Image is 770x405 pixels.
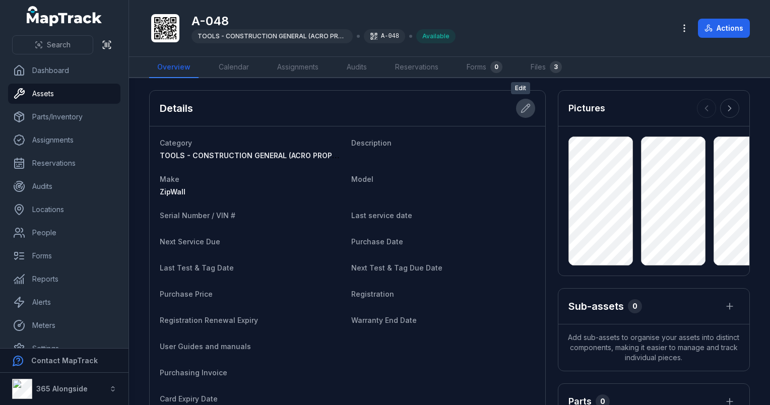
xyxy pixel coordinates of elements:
[160,237,220,246] span: Next Service Due
[211,57,257,78] a: Calendar
[160,151,410,160] span: TOOLS - CONSTRUCTION GENERAL (ACRO PROPS, HAND TOOLS, ETC)
[269,57,327,78] a: Assignments
[8,223,120,243] a: People
[149,57,199,78] a: Overview
[558,324,749,371] span: Add sub-assets to organise your assets into distinct components, making it easier to manage and t...
[8,153,120,173] a: Reservations
[160,139,192,147] span: Category
[160,187,185,196] span: ZipWall
[8,176,120,196] a: Audits
[31,356,98,365] strong: Contact MapTrack
[8,84,120,104] a: Assets
[351,316,417,324] span: Warranty End Date
[351,237,403,246] span: Purchase Date
[459,57,510,78] a: Forms0
[8,107,120,127] a: Parts/Inventory
[511,82,530,94] span: Edit
[416,29,456,43] div: Available
[351,175,373,183] span: Model
[8,315,120,335] a: Meters
[8,130,120,150] a: Assignments
[8,199,120,220] a: Locations
[198,32,415,40] span: TOOLS - CONSTRUCTION GENERAL (ACRO PROPS, HAND TOOLS, ETC)
[523,57,570,78] a: Files3
[160,101,193,115] h2: Details
[8,269,120,289] a: Reports
[36,384,88,393] strong: 365 Alongside
[27,6,102,26] a: MapTrack
[8,60,120,81] a: Dashboard
[698,19,750,38] button: Actions
[550,61,562,73] div: 3
[160,211,235,220] span: Serial Number / VIN #
[351,211,412,220] span: Last service date
[191,13,456,29] h1: A-048
[351,290,394,298] span: Registration
[8,292,120,312] a: Alerts
[568,101,605,115] h3: Pictures
[160,316,258,324] span: Registration Renewal Expiry
[160,263,234,272] span: Last Test & Tag Date
[160,175,179,183] span: Make
[160,342,251,351] span: User Guides and manuals
[628,299,642,313] div: 0
[351,263,442,272] span: Next Test & Tag Due Date
[12,35,93,54] button: Search
[160,368,227,377] span: Purchasing Invoice
[339,57,375,78] a: Audits
[364,29,405,43] div: A-048
[160,394,218,403] span: Card Expiry Date
[8,339,120,359] a: Settings
[387,57,446,78] a: Reservations
[160,290,213,298] span: Purchase Price
[8,246,120,266] a: Forms
[490,61,502,73] div: 0
[47,40,71,50] span: Search
[568,299,624,313] h2: Sub-assets
[351,139,392,147] span: Description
